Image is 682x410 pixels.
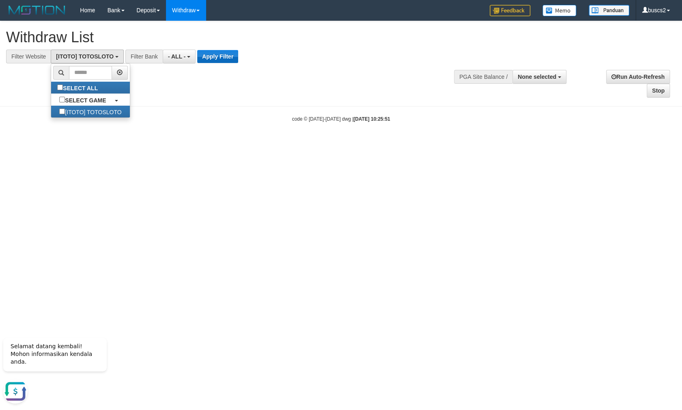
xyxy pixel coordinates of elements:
[57,85,63,90] input: SELECT ALL
[59,97,65,102] input: SELECT GAME
[11,13,92,35] span: Selamat datang kembali! Mohon informasikan kendala anda.
[3,49,28,73] button: Open LiveChat chat widget
[490,5,530,16] img: Feedback.jpg
[51,106,129,117] label: [ITOTO] TOTOSLOTO
[197,50,238,63] button: Apply Filter
[168,53,186,60] span: - ALL -
[163,50,196,63] button: - ALL -
[589,5,629,16] img: panduan.png
[292,116,390,122] small: code © [DATE]-[DATE] dwg |
[518,74,556,80] span: None selected
[6,29,447,46] h1: Withdraw List
[51,50,124,63] button: [ITOTO] TOTOSLOTO
[454,70,512,84] div: PGA Site Balance /
[353,116,390,122] strong: [DATE] 10:25:51
[6,50,51,63] div: Filter Website
[125,50,163,63] div: Filter Bank
[51,82,106,93] label: SELECT ALL
[51,94,129,106] a: SELECT GAME
[59,108,65,114] input: [ITOTO] TOTOSLOTO
[6,4,68,16] img: MOTION_logo.png
[647,84,670,98] a: Stop
[65,97,106,104] b: SELECT GAME
[606,70,670,84] a: Run Auto-Refresh
[56,53,114,60] span: [ITOTO] TOTOSLOTO
[542,5,577,16] img: Button%20Memo.svg
[512,70,566,84] button: None selected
